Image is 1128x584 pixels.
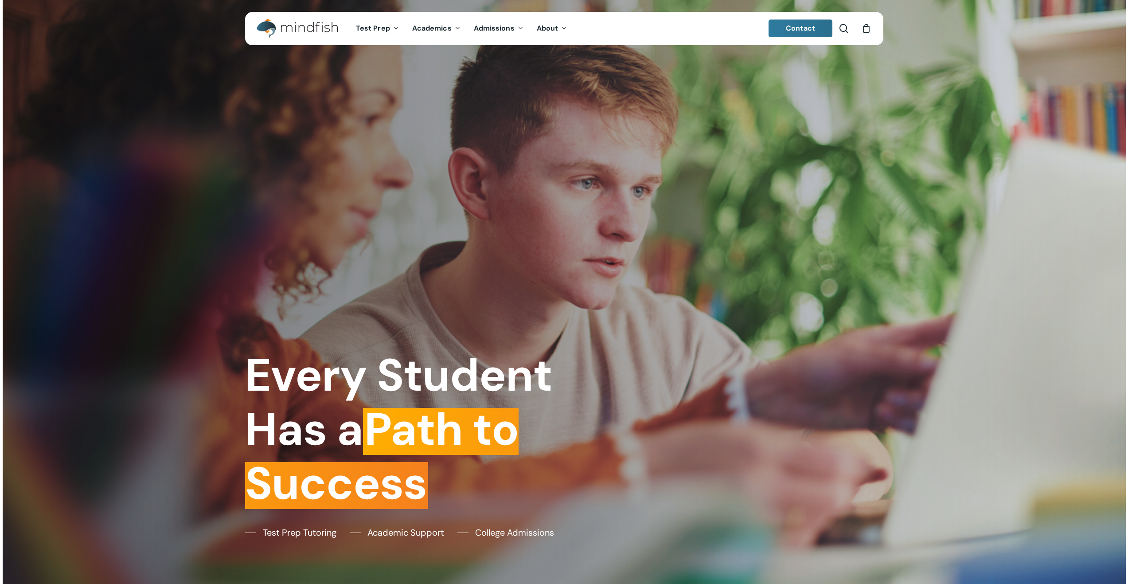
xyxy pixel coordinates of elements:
span: Admissions [474,24,515,33]
span: Academics [412,24,452,33]
a: Academic Support [350,526,444,539]
a: College Admissions [457,526,554,539]
header: Main Menu [245,12,883,45]
a: Academics [406,25,467,32]
span: About [537,24,558,33]
a: Test Prep [349,25,406,32]
span: Contact [786,24,815,33]
h1: Every Student Has a [245,349,558,511]
a: Contact [769,20,832,37]
a: About [530,25,574,32]
span: College Admissions [475,526,554,539]
span: Academic Support [367,526,444,539]
a: Admissions [467,25,530,32]
span: Test Prep [356,24,390,33]
nav: Main Menu [349,12,574,45]
a: Test Prep Tutoring [245,526,336,539]
em: Path to Success [245,400,519,513]
span: Test Prep Tutoring [263,526,336,539]
a: Cart [862,24,871,33]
